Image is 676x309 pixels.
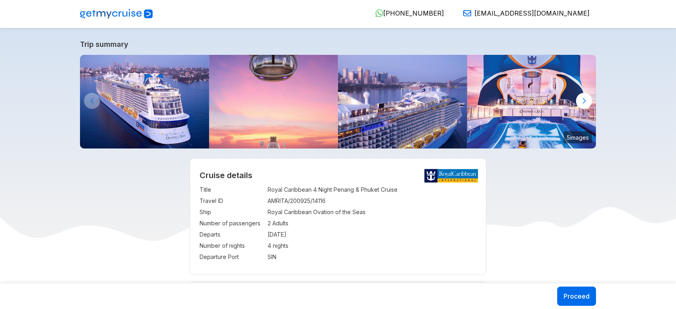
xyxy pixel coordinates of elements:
span: [PHONE_NUMBER] [383,9,444,17]
td: 2 Adults [268,218,477,229]
a: [PHONE_NUMBER] [369,9,444,17]
td: Title [200,184,264,195]
td: Travel ID [200,195,264,207]
h2: Cruise details [200,171,477,180]
td: : [264,207,268,218]
td: Royal Caribbean Ovation of the Seas [268,207,477,218]
td: AMRITA/200925/14116 [268,195,477,207]
td: : [264,184,268,195]
span: [EMAIL_ADDRESS][DOMAIN_NAME] [474,9,590,17]
img: WhatsApp [375,9,383,17]
img: ovation-exterior-back-aerial-sunset-port-ship.jpg [80,55,209,148]
img: ovation-of-the-seas-departing-from-sydney.jpg [338,55,467,148]
td: 4 nights [268,240,477,251]
img: Email [463,9,471,17]
a: Trip summary [80,40,596,48]
a: [EMAIL_ADDRESS][DOMAIN_NAME] [457,9,590,17]
td: [DATE] [268,229,477,240]
td: Number of nights [200,240,264,251]
td: Departs [200,229,264,240]
td: Number of passengers [200,218,264,229]
small: 5 images [564,131,592,143]
img: north-star-sunset-ovation-of-the-seas.jpg [209,55,338,148]
td: : [264,195,268,207]
td: : [264,229,268,240]
td: SIN [268,251,477,263]
td: : [264,218,268,229]
button: Proceed [557,287,596,306]
td: Ship [200,207,264,218]
td: Royal Caribbean 4 Night Penang & Phuket Cruise [268,184,477,195]
td: : [264,240,268,251]
img: ovation-of-the-seas-flowrider-sunset.jpg [467,55,596,148]
td: Departure Port [200,251,264,263]
td: : [264,251,268,263]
